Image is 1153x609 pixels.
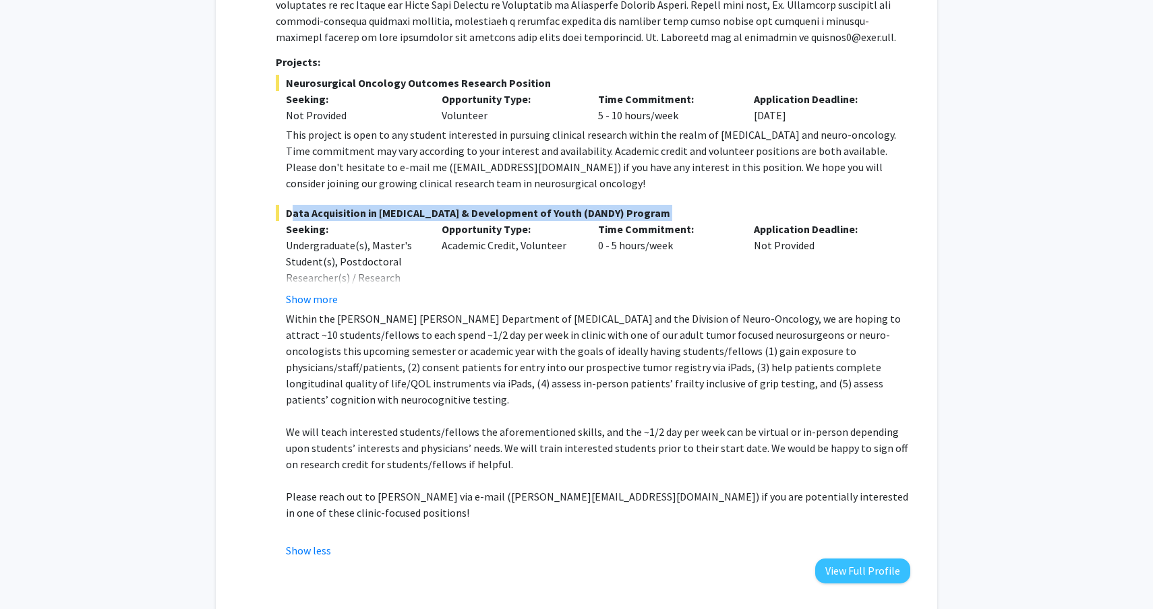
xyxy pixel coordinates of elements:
[598,221,734,237] p: Time Commitment:
[286,542,331,558] button: Show less
[442,221,578,237] p: Opportunity Type:
[286,424,910,472] p: We will teach interested students/fellows the aforementioned skills, and the ~1/2 day per week ca...
[442,91,578,107] p: Opportunity Type:
[276,205,910,221] span: Data Acquisition in [MEDICAL_DATA] & Development of Youth (DANDY) Program
[286,291,338,307] button: Show more
[432,221,588,307] div: Academic Credit, Volunteer
[276,75,910,91] span: Neurosurgical Oncology Outcomes Research Position
[286,107,422,123] div: Not Provided
[598,91,734,107] p: Time Commitment:
[754,221,890,237] p: Application Deadline:
[10,548,57,599] iframe: Chat
[744,91,900,123] div: [DATE]
[286,221,422,237] p: Seeking:
[432,91,588,123] div: Volunteer
[815,558,910,583] button: View Full Profile
[744,221,900,307] div: Not Provided
[286,311,910,408] p: Within the [PERSON_NAME] [PERSON_NAME] Department of [MEDICAL_DATA] and the Division of Neuro-Onc...
[286,488,910,521] p: Please reach out to [PERSON_NAME] via e-mail ([PERSON_NAME][EMAIL_ADDRESS][DOMAIN_NAME]) if you a...
[276,55,320,69] strong: Projects:
[286,127,910,191] div: This project is open to any student interested in pursuing clinical research within the realm of ...
[588,221,744,307] div: 0 - 5 hours/week
[286,237,422,318] div: Undergraduate(s), Master's Student(s), Postdoctoral Researcher(s) / Research Staff, Medical Resid...
[286,91,422,107] p: Seeking:
[754,91,890,107] p: Application Deadline:
[588,91,744,123] div: 5 - 10 hours/week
